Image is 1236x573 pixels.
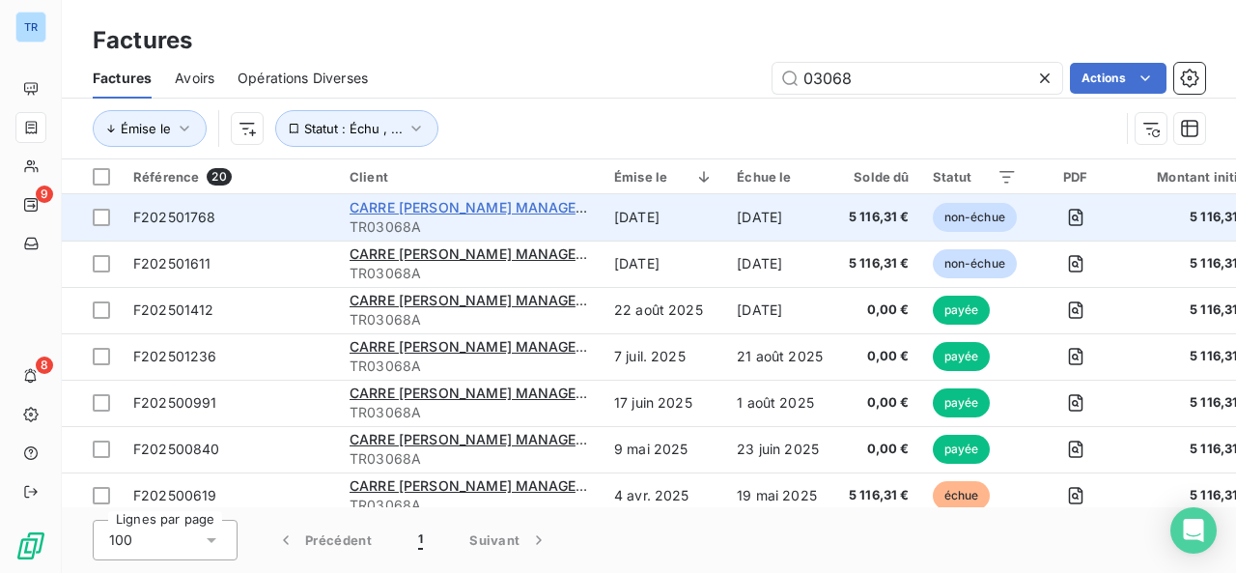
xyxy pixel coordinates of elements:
td: 22 août 2025 [603,287,725,333]
span: 0,00 € [849,440,910,459]
span: 0,00 € [849,393,910,413]
div: Solde dû [849,169,910,185]
div: Statut [933,169,1017,185]
span: 1 [418,530,423,550]
div: Échue le [737,169,826,185]
td: 9 mai 2025 [603,426,725,473]
button: Statut : Échu , ... [275,110,438,147]
span: payée [933,296,991,325]
span: TR03068A [350,496,591,515]
span: 100 [109,530,132,550]
img: Logo LeanPay [15,530,46,561]
span: Statut : Échu , ... [304,121,403,136]
span: F202500991 [133,394,217,411]
td: [DATE] [725,241,837,287]
span: CARRE [PERSON_NAME] MANAGEMENT C/o NEXITY PM [350,338,723,355]
span: F202501768 [133,209,216,225]
div: PDF [1040,169,1110,185]
span: TR03068A [350,264,591,283]
span: payée [933,435,991,464]
span: Émise le [121,121,171,136]
td: 7 juil. 2025 [603,333,725,380]
div: Client [350,169,591,185]
span: TR03068A [350,217,591,237]
span: CARRE [PERSON_NAME] MANAGEMENT C/o NEXITY PM [350,245,723,262]
span: TR03068A [350,310,591,329]
span: F202501236 [133,348,217,364]
span: 5 116,31 € [849,254,910,273]
td: 1 août 2025 [725,380,837,426]
span: F202500619 [133,487,217,503]
span: 0,00 € [849,347,910,366]
span: Référence [133,169,199,185]
div: TR [15,12,46,43]
td: 17 juin 2025 [603,380,725,426]
span: 5 116,31 € [849,486,910,505]
button: Actions [1070,63,1166,94]
span: 9 [36,186,53,203]
td: [DATE] [725,194,837,241]
button: 1 [395,520,446,560]
td: [DATE] [603,194,725,241]
span: CARRE [PERSON_NAME] MANAGEMENT C/o NEXITY PM [350,292,723,308]
td: [DATE] [603,241,725,287]
h3: Factures [93,23,192,58]
input: Rechercher [772,63,1062,94]
div: Émise le [614,169,714,185]
button: Suivant [446,520,572,560]
button: Précédent [253,520,395,560]
td: [DATE] [725,287,837,333]
button: Émise le [93,110,207,147]
span: Opérations Diverses [238,69,368,88]
span: F202501611 [133,255,211,272]
span: TR03068A [350,449,591,469]
span: payée [933,342,991,371]
span: F202501412 [133,301,214,318]
td: 21 août 2025 [725,333,837,380]
span: payée [933,388,991,417]
span: TR03068A [350,403,591,422]
span: 20 [207,168,231,186]
span: CARRE [PERSON_NAME] MANAGEMENT C/o NEXITY PM [350,385,723,401]
td: 23 juin 2025 [725,426,837,473]
td: 4 avr. 2025 [603,473,725,519]
div: Open Intercom Messenger [1170,507,1217,554]
span: non-échue [933,203,1017,232]
span: échue [933,481,991,510]
td: 19 mai 2025 [725,473,837,519]
span: CARRE [PERSON_NAME] MANAGEMENT C/o NEXITY PM [350,477,723,494]
span: 0,00 € [849,301,910,320]
span: Avoirs [175,69,214,88]
span: TR03068A [350,357,591,376]
span: 8 [36,357,53,374]
span: 5 116,31 € [849,208,910,227]
span: CARRE [PERSON_NAME] MANAGEMENT C/o NEXITY PM [350,199,723,215]
span: F202500840 [133,441,220,457]
span: Factures [93,69,152,88]
span: non-échue [933,249,1017,278]
span: CARRE [PERSON_NAME] MANAGEMENT C/o NEXITY PM [350,431,723,447]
